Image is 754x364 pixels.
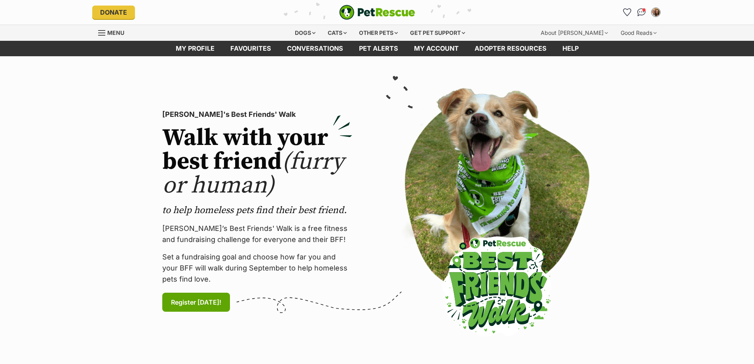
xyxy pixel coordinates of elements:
[168,41,222,56] a: My profile
[162,223,352,245] p: [PERSON_NAME]’s Best Friends' Walk is a free fitness and fundraising challenge for everyone and t...
[222,41,279,56] a: Favourites
[107,29,124,36] span: Menu
[637,8,646,16] img: chat-41dd97257d64d25036548639549fe6c8038ab92f7586957e7f3b1b290dea8141.svg
[621,6,634,19] a: Favourites
[162,252,352,285] p: Set a fundraising goal and choose how far you and your BFF will walk during September to help hom...
[162,147,344,200] span: (furry or human)
[162,204,352,217] p: to help homeless pets find their best friend.
[162,126,352,198] h2: Walk with your best friend
[351,41,406,56] a: Pet alerts
[339,5,415,20] img: logo-e224e6f780fb5917bec1dbf3a21bbac754714ae5b6737aabdf751b685950b380.svg
[467,41,555,56] a: Adopter resources
[162,293,230,312] a: Register [DATE]!
[98,25,130,39] a: Menu
[289,25,321,41] div: Dogs
[322,25,352,41] div: Cats
[621,6,662,19] ul: Account quick links
[635,6,648,19] a: Conversations
[171,297,221,307] span: Register [DATE]!
[162,109,352,120] p: [PERSON_NAME]'s Best Friends' Walk
[650,6,662,19] button: My account
[339,5,415,20] a: PetRescue
[615,25,662,41] div: Good Reads
[405,25,471,41] div: Get pet support
[406,41,467,56] a: My account
[535,25,613,41] div: About [PERSON_NAME]
[652,8,660,16] img: Erin Visser profile pic
[92,6,135,19] a: Donate
[353,25,403,41] div: Other pets
[555,41,587,56] a: Help
[279,41,351,56] a: conversations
